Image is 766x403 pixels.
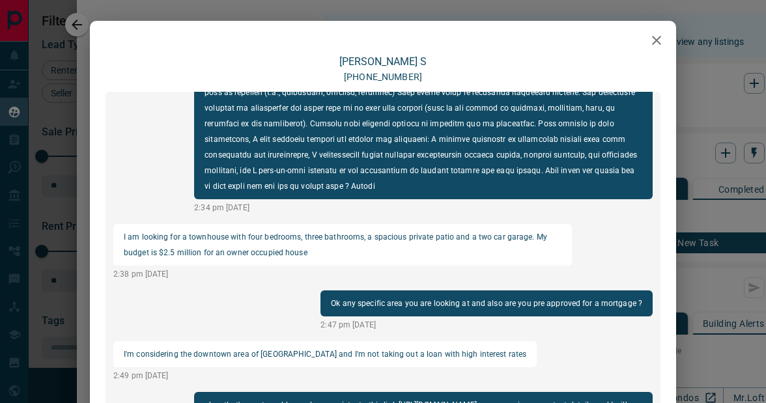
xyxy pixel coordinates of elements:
p: [PHONE_NUMBER] [344,70,422,84]
p: 2:49 pm [DATE] [113,370,537,382]
p: I am looking for a townhouse with four bedrooms, three bathrooms, a spacious private patio and a ... [124,229,561,260]
p: 2:38 pm [DATE] [113,268,572,280]
p: Lo Ipsumd, Sitam con adi elit seddoei, tem I utlaboree doloremagn aliq enimadmini ven quisnos exe... [205,7,642,194]
p: 2:34 pm [DATE] [194,202,653,214]
p: Ok any specific area you are looking at and also are you pre approved for a mortgage ? [331,296,642,311]
a: [PERSON_NAME] S [339,55,427,68]
p: 2:47 pm [DATE] [320,319,653,331]
p: I'm considering the downtown area of [GEOGRAPHIC_DATA] and I'm not taking out a loan with high in... [124,346,526,362]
